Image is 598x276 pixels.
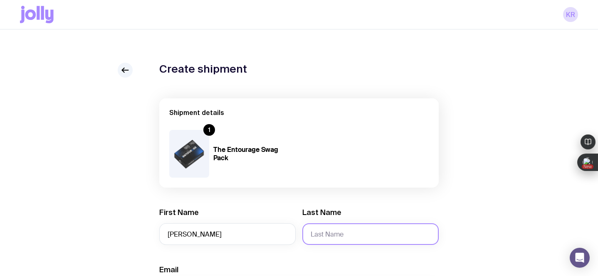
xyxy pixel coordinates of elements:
h2: Shipment details [169,108,429,117]
h4: The Entourage Swag Pack [213,146,294,162]
label: Email [159,265,178,275]
input: First Name [159,223,296,245]
input: Last Name [302,223,439,245]
div: 1 [203,124,215,136]
h1: Create shipment [159,63,247,75]
label: First Name [159,208,199,217]
div: Open Intercom Messenger [570,248,590,268]
a: KR [563,7,578,22]
label: Last Name [302,208,341,217]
